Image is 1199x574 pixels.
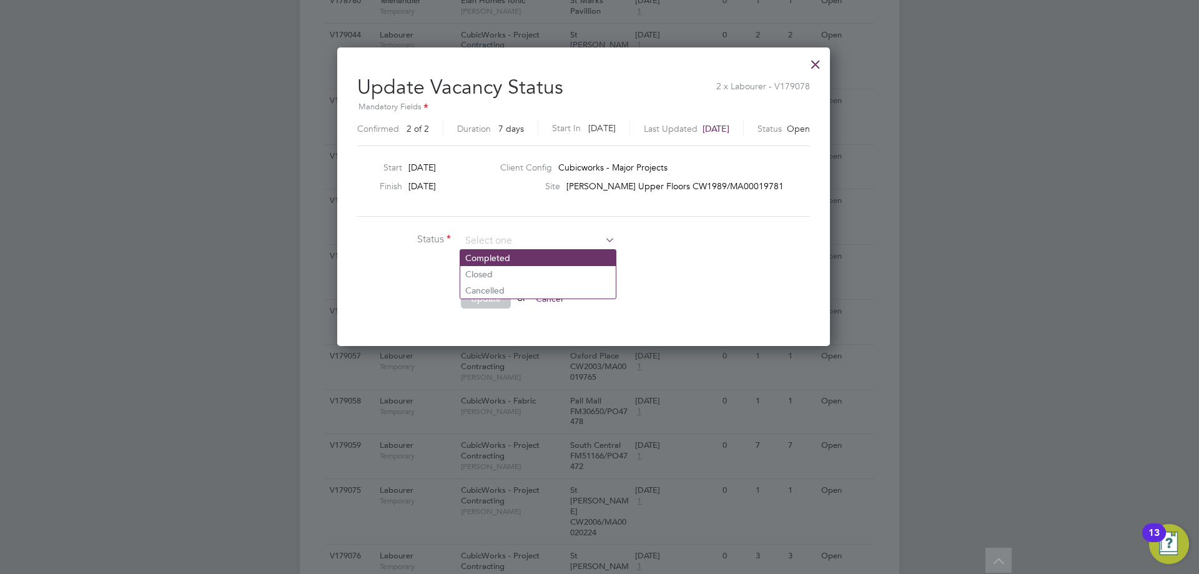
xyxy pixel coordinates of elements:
label: Duration [457,123,491,134]
label: Site [500,181,560,192]
li: Cancelled [460,282,616,299]
li: or [357,289,732,321]
div: Mandatory Fields [357,101,810,114]
label: Start In [552,121,581,136]
span: Open [787,123,810,134]
label: Client Config [500,162,552,173]
div: 13 [1148,533,1160,549]
span: [DATE] [408,162,436,173]
button: Open Resource Center, 13 new notifications [1149,524,1189,564]
label: Status [757,123,782,134]
label: Status [357,233,451,246]
span: [PERSON_NAME] Upper Floors CW1989/MA00019781 [566,181,784,192]
span: 2 of 2 [407,123,429,134]
span: [DATE] [408,181,436,192]
li: Completed [460,250,616,266]
li: Closed [460,266,616,282]
span: 7 days [498,123,524,134]
label: Last Updated [644,123,698,134]
label: Start [352,162,402,173]
span: Cubicworks - Major Projects [558,162,668,173]
input: Select one [461,232,615,250]
h2: Update Vacancy Status [357,65,810,141]
span: 2 x Labourer - V179078 [716,74,810,92]
label: Confirmed [357,123,399,134]
label: Finish [352,181,402,192]
span: [DATE] [703,123,729,134]
span: [DATE] [588,122,616,134]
